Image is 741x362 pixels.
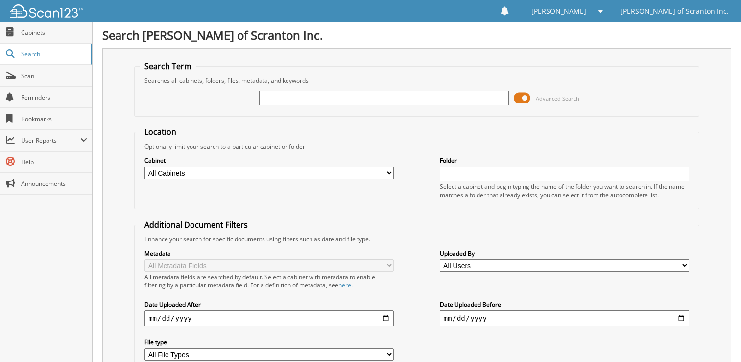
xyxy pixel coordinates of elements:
[144,338,394,346] label: File type
[140,235,694,243] div: Enhance your search for specific documents using filters such as date and file type.
[144,273,394,289] div: All metadata fields are searched by default. Select a cabinet with metadata to enable filtering b...
[21,72,87,80] span: Scan
[21,136,80,145] span: User Reports
[21,93,87,102] span: Reminders
[140,61,196,72] legend: Search Term
[692,315,741,362] iframe: Chat Widget
[144,300,394,309] label: Date Uploaded After
[140,142,694,151] div: Optionally limit your search to a particular cabinet or folder
[338,281,351,289] a: here
[440,300,689,309] label: Date Uploaded Before
[21,50,86,58] span: Search
[21,28,87,37] span: Cabinets
[536,95,579,102] span: Advanced Search
[440,310,689,326] input: end
[21,180,87,188] span: Announcements
[440,182,689,199] div: Select a cabinet and begin typing the name of the folder you want to search in. If the name match...
[10,4,83,18] img: scan123-logo-white.svg
[140,77,694,85] div: Searches all cabinets, folders, files, metadata, and keywords
[21,115,87,123] span: Bookmarks
[531,8,586,14] span: [PERSON_NAME]
[621,8,729,14] span: [PERSON_NAME] of Scranton Inc.
[440,249,689,258] label: Uploaded By
[144,310,394,326] input: start
[21,158,87,166] span: Help
[144,249,394,258] label: Metadata
[140,127,181,137] legend: Location
[144,156,394,165] label: Cabinet
[102,27,731,43] h1: Search [PERSON_NAME] of Scranton Inc.
[140,219,253,230] legend: Additional Document Filters
[440,156,689,165] label: Folder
